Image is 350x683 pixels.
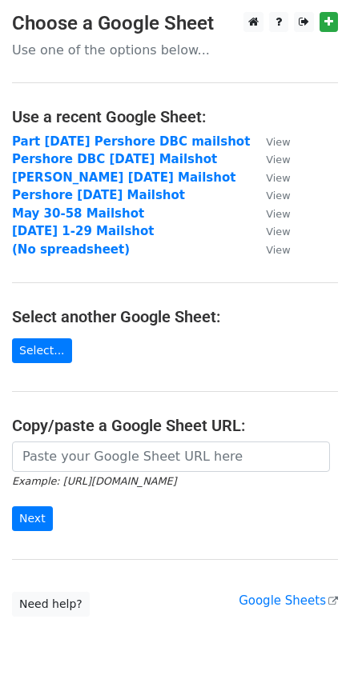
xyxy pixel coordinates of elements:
small: View [266,190,290,202]
small: View [266,226,290,238]
h4: Use a recent Google Sheet: [12,107,338,126]
h4: Select another Google Sheet: [12,307,338,326]
small: View [266,208,290,220]
a: Need help? [12,592,90,617]
a: (No spreadsheet) [12,242,130,257]
a: Pershore [DATE] Mailshot [12,188,185,202]
a: View [250,242,290,257]
input: Next [12,506,53,531]
a: May 30-58 Mailshot [12,206,144,221]
a: Part [DATE] Pershore DBC mailshot [12,134,250,149]
h3: Choose a Google Sheet [12,12,338,35]
small: View [266,154,290,166]
h4: Copy/paste a Google Sheet URL: [12,416,338,435]
a: Google Sheets [239,593,338,608]
small: View [266,244,290,256]
input: Paste your Google Sheet URL here [12,441,330,472]
a: View [250,206,290,221]
a: [DATE] 1-29 Mailshot [12,224,154,238]
small: View [266,136,290,148]
a: View [250,224,290,238]
small: Example: [URL][DOMAIN_NAME] [12,475,176,487]
a: Pershore DBC [DATE] Mailshot [12,152,217,166]
p: Use one of the options below... [12,42,338,58]
a: View [250,188,290,202]
a: View [250,170,290,185]
a: View [250,134,290,149]
a: View [250,152,290,166]
a: Select... [12,338,72,363]
a: [PERSON_NAME] [DATE] Mailshot [12,170,235,185]
small: View [266,172,290,184]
